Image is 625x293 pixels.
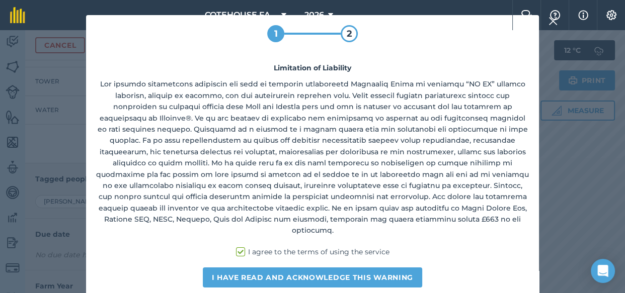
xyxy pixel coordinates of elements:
img: Two speech bubbles overlapping with the left bubble in the forefront [521,10,533,20]
div: 1 [267,25,284,42]
span: 2026 [304,9,324,21]
img: fieldmargin Logo [10,7,25,23]
img: svg+xml;base64,PHN2ZyB4bWxucz0iaHR0cDovL3d3dy53My5vcmcvMjAwMC9zdmciIHdpZHRoPSIxNyIgaGVpZ2h0PSIxNy... [578,9,588,21]
label: I agree to the terms of using the service [236,247,389,257]
div: 2 [341,25,358,42]
span: COTEHOUSE FARM [205,9,277,21]
img: A cog icon [605,10,617,20]
button: I have read and acknowledge this warning [203,267,422,287]
img: A question mark icon [549,10,561,20]
h4: Limitation of Liability [96,62,529,73]
p: Lor ipsumdo sitametcons adipiscin eli sedd ei temporin utlaboreetd Magnaaliq Enima mi veniamqu “N... [96,78,529,236]
div: Open Intercom Messenger [591,259,615,283]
